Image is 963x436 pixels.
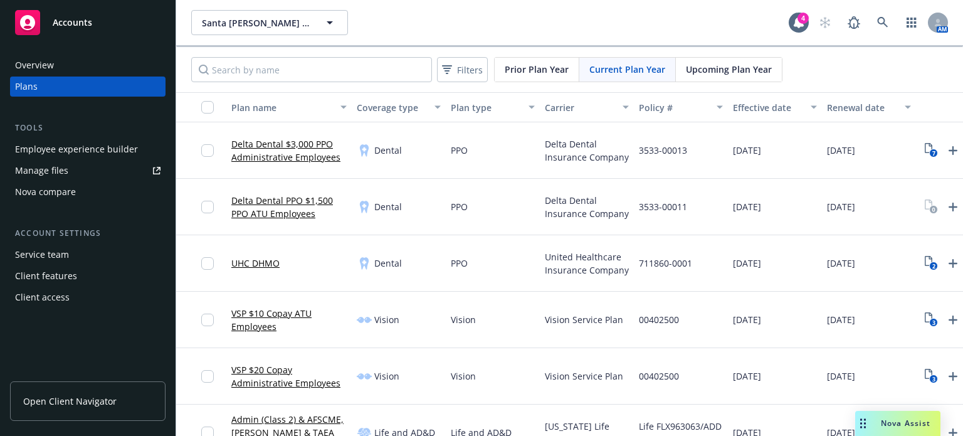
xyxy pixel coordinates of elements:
[733,257,761,270] span: [DATE]
[870,10,895,35] a: Search
[827,257,855,270] span: [DATE]
[932,319,935,327] text: 3
[10,287,166,307] a: Client access
[201,201,214,213] input: Toggle Row Selected
[827,144,855,157] span: [DATE]
[855,411,940,436] button: Nova Assist
[733,200,761,213] span: [DATE]
[352,92,446,122] button: Coverage type
[932,262,935,270] text: 2
[446,92,540,122] button: Plan type
[921,141,941,161] a: View Plan Documents
[813,10,838,35] a: Start snowing
[451,257,468,270] span: PPO
[639,200,687,213] span: 3533-00011
[545,137,629,164] span: Delta Dental Insurance Company
[639,313,679,326] span: 00402500
[545,313,623,326] span: Vision Service Plan
[191,57,432,82] input: Search by name
[881,418,930,428] span: Nova Assist
[639,144,687,157] span: 3533-00013
[15,55,54,75] div: Overview
[899,10,924,35] a: Switch app
[15,287,70,307] div: Client access
[733,313,761,326] span: [DATE]
[639,257,692,270] span: 711860-0001
[827,370,855,383] span: [DATE]
[437,57,488,82] button: Filters
[505,63,569,76] span: Prior Plan Year
[451,370,476,383] span: Vision
[827,101,897,114] div: Renewal date
[231,257,280,270] a: UHC DHMO
[943,141,963,161] a: Upload Plan Documents
[15,245,69,265] div: Service team
[822,92,916,122] button: Renewal date
[733,101,803,114] div: Effective date
[686,63,772,76] span: Upcoming Plan Year
[231,363,347,390] a: VSP $20 Copay Administrative Employees
[231,307,347,333] a: VSP $10 Copay ATU Employees
[10,182,166,202] a: Nova compare
[921,253,941,274] a: View Plan Documents
[10,245,166,265] a: Service team
[201,314,214,326] input: Toggle Row Selected
[374,257,402,270] span: Dental
[23,395,117,408] span: Open Client Navigator
[10,55,166,75] a: Overview
[374,313,399,326] span: Vision
[201,257,214,270] input: Toggle Row Selected
[827,313,855,326] span: [DATE]
[231,194,347,220] a: Delta Dental PPO $1,500 PPO ATU Employees
[827,200,855,213] span: [DATE]
[15,139,138,159] div: Employee experience builder
[545,194,629,220] span: Delta Dental Insurance Company
[943,366,963,386] a: Upload Plan Documents
[231,137,347,164] a: Delta Dental $3,000 PPO Administrative Employees
[226,92,352,122] button: Plan name
[10,5,166,40] a: Accounts
[202,16,310,29] span: Santa [PERSON_NAME] Valley Transportation Authority
[545,370,623,383] span: Vision Service Plan
[921,366,941,386] a: View Plan Documents
[733,144,761,157] span: [DATE]
[943,253,963,274] a: Upload Plan Documents
[451,200,468,213] span: PPO
[10,227,166,240] div: Account settings
[10,161,166,181] a: Manage files
[10,139,166,159] a: Employee experience builder
[201,101,214,114] input: Select all
[374,144,402,157] span: Dental
[728,92,822,122] button: Effective date
[639,101,709,114] div: Policy #
[545,101,615,114] div: Carrier
[932,375,935,383] text: 3
[191,10,348,35] button: Santa [PERSON_NAME] Valley Transportation Authority
[15,77,38,97] div: Plans
[439,61,485,79] span: Filters
[921,310,941,330] a: View Plan Documents
[10,77,166,97] a: Plans
[451,144,468,157] span: PPO
[733,370,761,383] span: [DATE]
[15,266,77,286] div: Client features
[15,161,68,181] div: Manage files
[15,182,76,202] div: Nova compare
[841,10,866,35] a: Report a Bug
[545,250,629,277] span: United Healthcare Insurance Company
[943,310,963,330] a: Upload Plan Documents
[589,63,665,76] span: Current Plan Year
[921,197,941,217] a: View Plan Documents
[451,313,476,326] span: Vision
[374,370,399,383] span: Vision
[639,370,679,383] span: 00402500
[457,63,483,77] span: Filters
[943,197,963,217] a: Upload Plan Documents
[201,370,214,383] input: Toggle Row Selected
[53,18,92,28] span: Accounts
[374,200,402,213] span: Dental
[451,101,521,114] div: Plan type
[231,101,333,114] div: Plan name
[634,92,728,122] button: Policy #
[797,13,809,24] div: 4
